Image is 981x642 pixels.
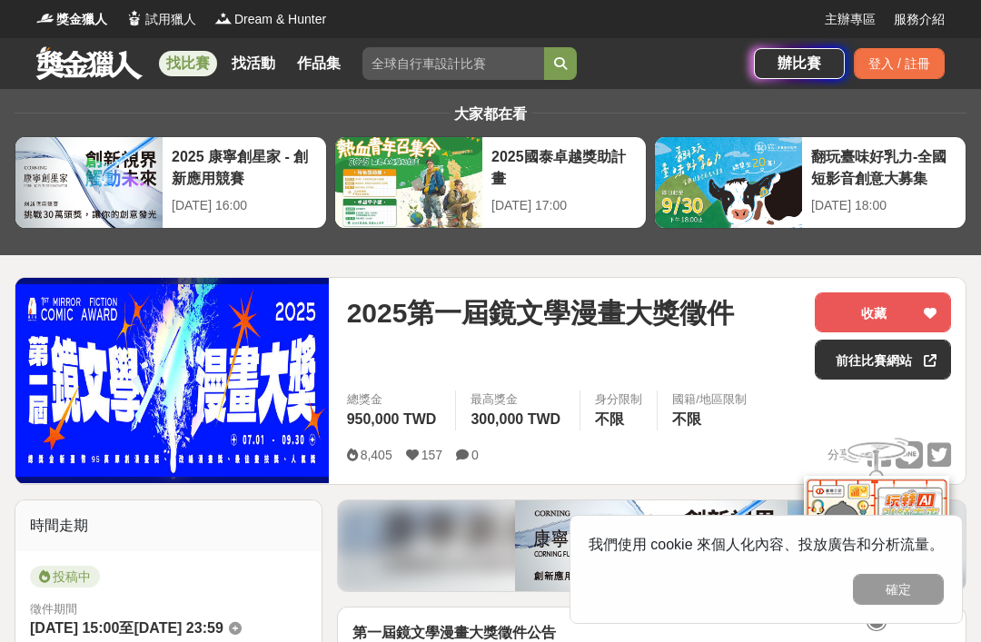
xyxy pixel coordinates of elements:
[15,500,322,551] div: 時間走期
[515,500,788,591] img: c50a62b6-2858-4067-87c4-47b9904c1966.png
[234,10,326,29] span: Dream & Hunter
[352,625,556,640] strong: 第一屆鏡文學漫畫大獎徵件公告
[450,106,531,122] span: 大家都在看
[290,51,348,76] a: 作品集
[347,390,441,409] span: 總獎金
[214,9,233,27] img: Logo
[491,196,637,215] div: [DATE] 17:00
[811,146,956,187] div: 翻玩臺味好乳力-全國短影音創意大募集
[595,390,642,409] div: 身分限制
[361,448,392,462] span: 8,405
[595,411,624,427] span: 不限
[471,390,565,409] span: 最高獎金
[172,146,317,187] div: 2025 康寧創星家 - 創新應用競賽
[347,292,735,333] span: 2025第一屆鏡文學漫畫大獎徵件
[30,620,119,636] span: [DATE] 15:00
[145,10,196,29] span: 試用獵人
[347,411,437,427] span: 950,000 TWD
[56,10,107,29] span: 獎金獵人
[589,537,944,552] span: 我們使用 cookie 來個人化內容、投放廣告和分析流量。
[214,10,326,29] a: LogoDream & Hunter
[471,448,479,462] span: 0
[172,196,317,215] div: [DATE] 16:00
[804,476,949,597] img: d2146d9a-e6f6-4337-9592-8cefde37ba6b.png
[119,620,134,636] span: 至
[815,292,951,332] button: 收藏
[421,448,442,462] span: 157
[224,51,282,76] a: 找活動
[853,574,944,605] button: 確定
[125,9,144,27] img: Logo
[15,284,329,478] img: Cover Image
[471,411,560,427] span: 300,000 TWD
[134,620,223,636] span: [DATE] 23:59
[854,48,945,79] div: 登入 / 註冊
[811,196,956,215] div: [DATE] 18:00
[894,10,945,29] a: 服務介紹
[754,48,845,79] a: 辦比賽
[654,136,966,229] a: 翻玩臺味好乳力-全國短影音創意大募集[DATE] 18:00
[36,10,107,29] a: Logo獎金獵人
[159,51,217,76] a: 找比賽
[125,10,196,29] a: Logo試用獵人
[362,47,544,80] input: 全球自行車設計比賽
[815,340,951,380] a: 前往比賽網站
[825,10,876,29] a: 主辦專區
[672,411,701,427] span: 不限
[30,566,100,588] span: 投稿中
[672,390,747,409] div: 國籍/地區限制
[30,602,77,616] span: 徵件期間
[491,146,637,187] div: 2025國泰卓越獎助計畫
[334,136,647,229] a: 2025國泰卓越獎助計畫[DATE] 17:00
[15,136,327,229] a: 2025 康寧創星家 - 創新應用競賽[DATE] 16:00
[36,9,54,27] img: Logo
